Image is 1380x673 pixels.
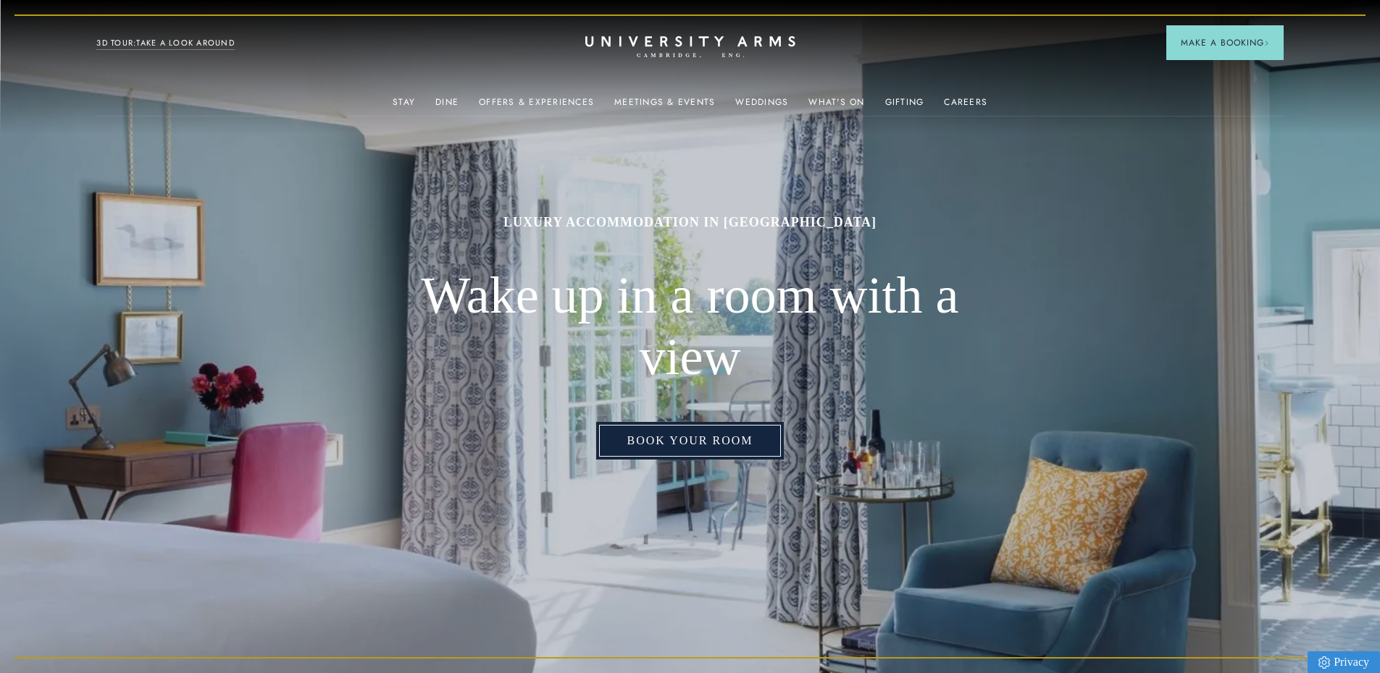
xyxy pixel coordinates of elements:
span: Make a Booking [1181,36,1269,49]
a: Weddings [735,97,788,116]
h1: Luxury Accommodation in [GEOGRAPHIC_DATA] [401,213,980,231]
a: Privacy [1308,651,1380,673]
img: Privacy [1318,656,1330,669]
a: Stay [393,97,415,116]
a: Careers [944,97,987,116]
h2: Wake up in a room with a view [401,265,980,389]
a: Dine [435,97,459,116]
a: Offers & Experiences [479,97,594,116]
img: Arrow icon [1264,41,1269,46]
a: Meetings & Events [614,97,715,116]
a: Book Your Room [596,422,783,460]
a: Gifting [885,97,924,116]
a: Home [585,36,795,59]
a: What's On [808,97,864,116]
button: Make a BookingArrow icon [1166,25,1284,60]
a: 3D TOUR:TAKE A LOOK AROUND [96,37,235,50]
